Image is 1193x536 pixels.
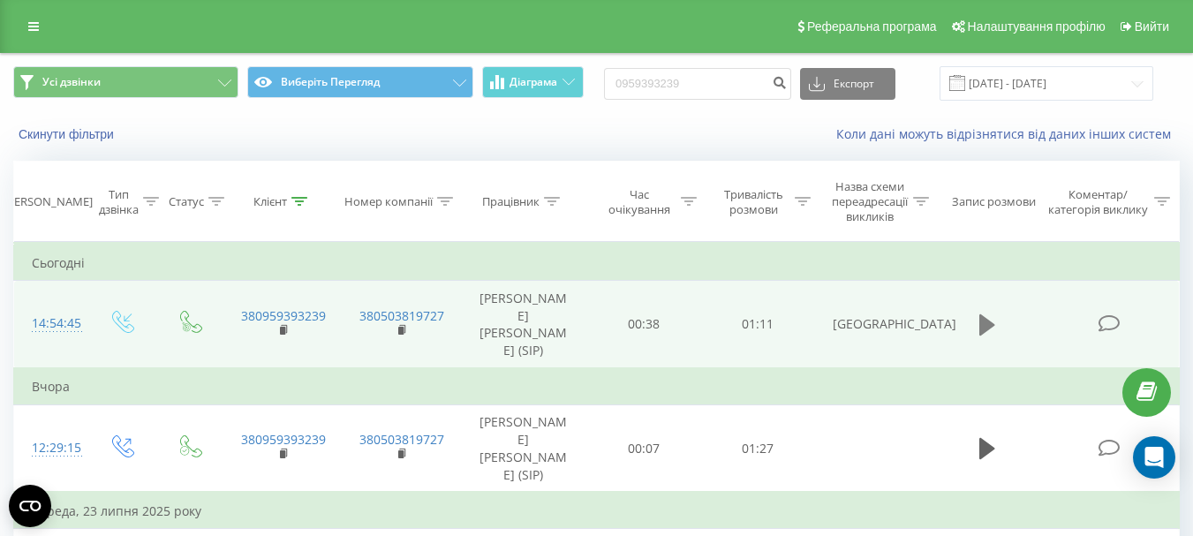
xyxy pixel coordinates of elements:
font: Експорт [834,76,874,91]
font: Клієнт [253,193,287,209]
font: Назва схеми переадресації викликів [832,178,908,224]
font: Діаграма [510,74,557,89]
a: Коли дані можуть відрізнятися від даних інших систем [836,125,1180,142]
font: Статус [169,193,204,209]
font: Коментар/категорія виклику [1048,186,1148,217]
button: Виберіть Перегляд [247,66,472,98]
font: Усі дзвінки [42,74,101,89]
button: Усі дзвінки [13,66,238,98]
font: Запис розмови [952,193,1036,209]
a: 380959393239 [241,307,326,324]
font: 01:27 [742,440,774,457]
button: Діаграма [482,66,584,98]
font: 14:54:45 [32,314,81,331]
font: Вчора [32,378,70,395]
font: 01:11 [742,316,774,333]
font: 00:07 [628,440,660,457]
font: Номер компанії [344,193,433,209]
font: [PERSON_NAME] [PERSON_NAME] (SIP) [479,290,567,359]
font: Працівник [482,193,540,209]
font: 12:29:15 [32,439,81,456]
font: [GEOGRAPHIC_DATA] [833,316,956,333]
font: Тривалість розмови [724,186,783,217]
div: Відкрити Intercom Messenger [1133,436,1175,479]
font: [PERSON_NAME] [PERSON_NAME] (SIP) [479,413,567,483]
input: Пошук за номером [604,68,791,100]
font: [PERSON_NAME] [4,193,93,209]
font: Середа, 23 липня 2025 року [32,502,201,519]
font: Вийти [1135,19,1169,34]
font: Налаштування профілю [968,19,1106,34]
font: Коли дані можуть відрізнятися від даних інших систем [836,125,1171,142]
a: 380959393239 [241,431,326,448]
font: 00:38 [628,316,660,333]
font: Час очікування [608,186,670,217]
button: Експорт [800,68,895,100]
a: 380503819727 [359,307,444,324]
font: Реферальна програма [807,19,937,34]
a: 380503819727 [359,431,444,448]
font: Тип дзвінка [99,186,139,217]
button: Скинути фільтри [13,126,123,142]
font: Сьогодні [32,254,85,271]
button: Відкрити віджет CMP [9,485,51,527]
font: Виберіть Перегляд [281,74,380,89]
font: Скинути фільтри [19,127,114,141]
